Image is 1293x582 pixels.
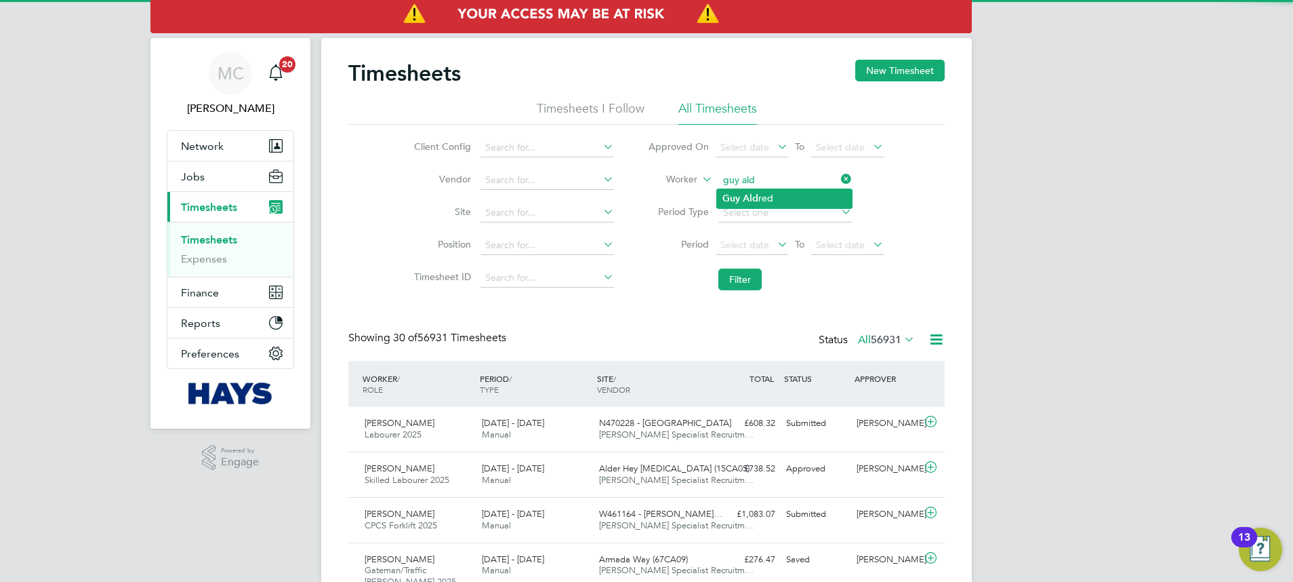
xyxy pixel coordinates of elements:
[858,333,915,347] label: All
[710,412,781,435] div: £608.32
[480,203,614,222] input: Search for...
[365,429,422,440] span: Labourer 2025
[218,64,244,82] span: MC
[718,203,852,222] input: Select one
[365,554,434,565] span: [PERSON_NAME]
[720,239,769,251] span: Select date
[599,463,750,474] span: Alder Hey [MEDICAL_DATA] (15CA05)
[410,140,471,153] label: Client Config
[717,189,852,208] li: red
[599,417,731,429] span: N470228 - [GEOGRAPHIC_DATA]
[181,317,220,330] span: Reports
[819,331,918,350] div: Status
[359,366,476,402] div: WORKER
[181,286,219,299] span: Finance
[480,138,614,157] input: Search for...
[710,458,781,480] div: £738.52
[393,331,506,345] span: 56931 Timesheets
[851,549,922,571] div: [PERSON_NAME]
[482,564,511,576] span: Manual
[781,458,851,480] div: Approved
[393,331,417,345] span: 30 of
[1238,537,1250,555] div: 13
[181,347,239,360] span: Preferences
[480,269,614,288] input: Search for...
[410,271,471,283] label: Timesheet ID
[480,171,614,190] input: Search for...
[181,252,227,265] a: Expenses
[348,60,461,87] h2: Timesheets
[181,170,205,183] span: Jobs
[262,52,289,95] a: 20
[482,417,544,429] span: [DATE] - [DATE]
[167,277,293,307] button: Finance
[480,384,499,395] span: TYPE
[851,366,922,391] div: APPROVER
[851,503,922,526] div: [PERSON_NAME]
[710,549,781,571] div: £276.47
[636,173,697,187] label: Worker
[718,171,852,190] input: Search for...
[791,235,808,253] span: To
[167,100,294,117] span: Meg Castleton
[718,269,762,290] button: Filter
[599,474,754,486] span: [PERSON_NAME] Specialist Recruitm…
[722,193,740,204] b: Guy
[365,463,434,474] span: [PERSON_NAME]
[167,308,293,338] button: Reports
[482,463,544,474] span: [DATE] - [DATE]
[221,457,259,468] span: Engage
[791,138,808,155] span: To
[597,384,630,395] span: VENDOR
[599,520,754,531] span: [PERSON_NAME] Specialist Recruitm…
[1239,528,1282,571] button: Open Resource Center, 13 new notifications
[221,445,259,457] span: Powered by
[781,412,851,435] div: Submitted
[181,140,224,153] span: Network
[648,238,709,250] label: Period
[348,331,509,345] div: Showing
[599,429,754,440] span: [PERSON_NAME] Specialist Recruitm…
[599,564,754,576] span: [PERSON_NAME] Specialist Recruitm…
[167,338,293,368] button: Preferences
[743,193,758,204] b: Ald
[678,100,757,125] li: All Timesheets
[167,383,294,404] a: Go to home page
[871,333,901,347] span: 56931
[476,366,594,402] div: PERIOD
[710,503,781,526] div: £1,083.07
[480,236,614,255] input: Search for...
[279,56,295,73] span: 20
[397,373,400,384] span: /
[816,141,865,153] span: Select date
[599,508,722,520] span: W461164 - [PERSON_NAME]…
[750,373,774,384] span: TOTAL
[816,239,865,251] span: Select date
[781,366,851,391] div: STATUS
[537,100,644,125] li: Timesheets I Follow
[509,373,512,384] span: /
[851,458,922,480] div: [PERSON_NAME]
[167,192,293,222] button: Timesheets
[365,520,437,531] span: CPCS Forklift 2025
[594,366,711,402] div: SITE
[599,554,688,565] span: Armada Way (67CA09)
[482,429,511,440] span: Manual
[482,554,544,565] span: [DATE] - [DATE]
[167,131,293,161] button: Network
[365,474,449,486] span: Skilled Labourer 2025
[410,238,471,250] label: Position
[613,373,616,384] span: /
[188,383,273,404] img: hays-logo-retina.png
[648,140,709,153] label: Approved On
[365,417,434,429] span: [PERSON_NAME]
[167,52,294,117] a: MC[PERSON_NAME]
[410,206,471,218] label: Site
[181,201,237,214] span: Timesheets
[181,233,237,246] a: Timesheets
[851,412,922,435] div: [PERSON_NAME]
[167,161,293,191] button: Jobs
[167,222,293,277] div: Timesheets
[482,474,511,486] span: Manual
[482,520,511,531] span: Manual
